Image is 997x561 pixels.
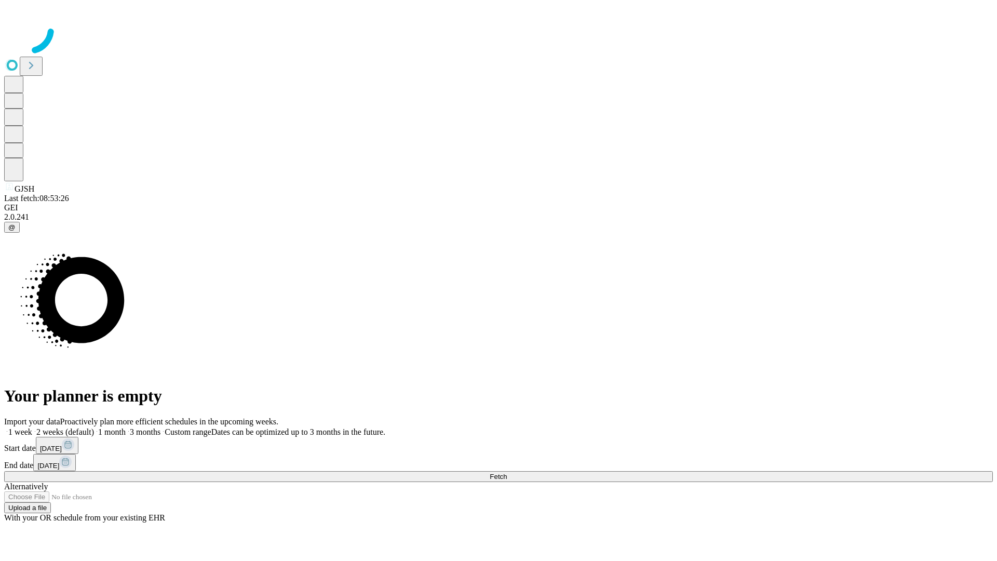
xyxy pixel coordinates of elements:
[130,428,160,436] span: 3 months
[4,212,993,222] div: 2.0.241
[211,428,385,436] span: Dates can be optimized up to 3 months in the future.
[4,203,993,212] div: GEI
[15,184,34,193] span: GJSH
[37,462,59,470] span: [DATE]
[4,194,69,203] span: Last fetch: 08:53:26
[4,386,993,406] h1: Your planner is empty
[4,222,20,233] button: @
[4,417,60,426] span: Import your data
[8,428,32,436] span: 1 week
[33,454,76,471] button: [DATE]
[36,428,94,436] span: 2 weeks (default)
[8,223,16,231] span: @
[98,428,126,436] span: 1 month
[490,473,507,480] span: Fetch
[60,417,278,426] span: Proactively plan more efficient schedules in the upcoming weeks.
[4,482,48,491] span: Alternatively
[4,513,165,522] span: With your OR schedule from your existing EHR
[165,428,211,436] span: Custom range
[4,471,993,482] button: Fetch
[40,445,62,452] span: [DATE]
[4,437,993,454] div: Start date
[4,454,993,471] div: End date
[36,437,78,454] button: [DATE]
[4,502,51,513] button: Upload a file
